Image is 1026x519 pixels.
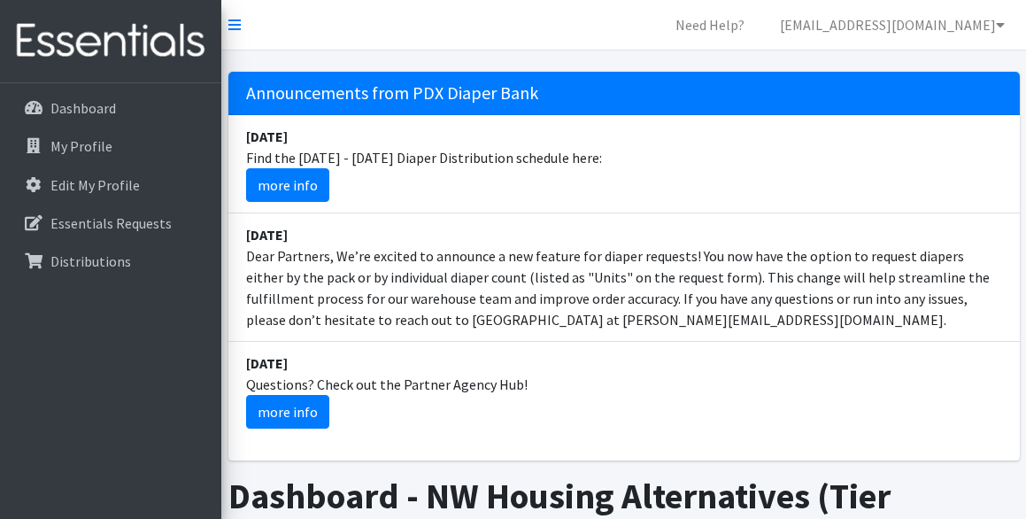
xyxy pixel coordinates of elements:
[50,137,112,155] p: My Profile
[228,115,1020,213] li: Find the [DATE] - [DATE] Diaper Distribution schedule here:
[7,12,214,71] img: HumanEssentials
[661,7,759,43] a: Need Help?
[7,90,214,126] a: Dashboard
[50,99,116,117] p: Dashboard
[7,244,214,279] a: Distributions
[766,7,1019,43] a: [EMAIL_ADDRESS][DOMAIN_NAME]
[246,226,288,244] strong: [DATE]
[50,252,131,270] p: Distributions
[7,167,214,203] a: Edit My Profile
[246,168,329,202] a: more info
[50,176,140,194] p: Edit My Profile
[228,72,1020,115] h5: Announcements from PDX Diaper Bank
[7,128,214,164] a: My Profile
[7,205,214,241] a: Essentials Requests
[228,213,1020,342] li: Dear Partners, We’re excited to announce a new feature for diaper requests! You now have the opti...
[228,342,1020,439] li: Questions? Check out the Partner Agency Hub!
[246,395,329,429] a: more info
[50,214,172,232] p: Essentials Requests
[246,354,288,372] strong: [DATE]
[246,128,288,145] strong: [DATE]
